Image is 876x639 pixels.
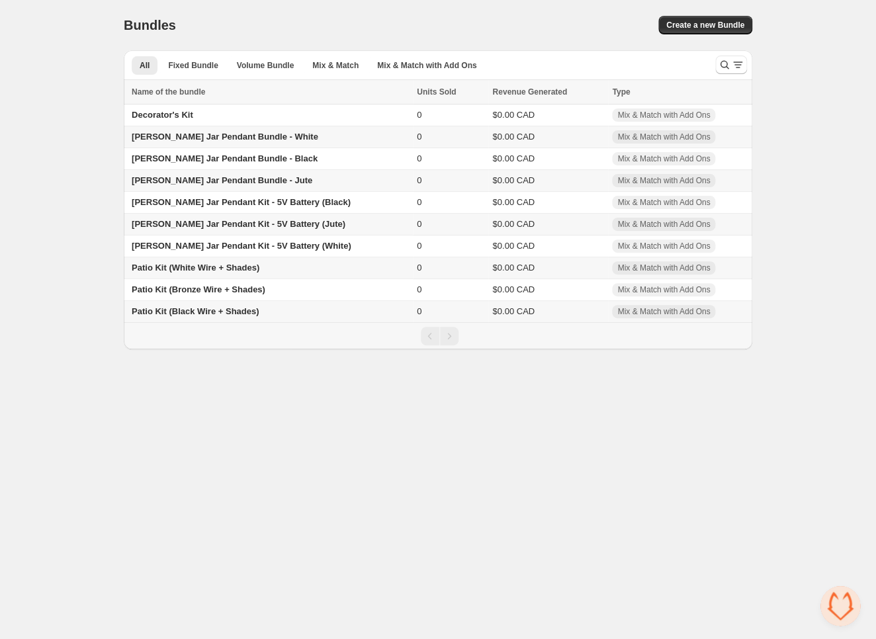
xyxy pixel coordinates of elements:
span: [PERSON_NAME] Jar Pendant Kit - 5V Battery (Jute) [132,219,345,229]
span: $0.00 CAD [492,197,535,207]
span: 0 [417,284,421,294]
button: Search and filter results [715,56,747,74]
button: Create a new Bundle [658,16,752,34]
button: Units Sold [417,85,469,99]
span: $0.00 CAD [492,306,535,316]
span: Patio Kit (Bronze Wire + Shades) [132,284,265,294]
nav: Pagination [124,322,752,349]
span: 0 [417,263,421,273]
div: Name of the bundle [132,85,409,99]
span: Mix & Match with Add Ons [617,175,710,186]
span: Mix & Match with Add Ons [617,197,710,208]
span: [PERSON_NAME] Jar Pendant Bundle - Jute [132,175,312,185]
span: $0.00 CAD [492,132,535,142]
span: Create a new Bundle [666,20,744,30]
span: [PERSON_NAME] Jar Pendant Bundle - White [132,132,318,142]
span: Mix & Match with Add Ons [377,60,476,71]
span: Mix & Match with Add Ons [617,306,710,317]
a: Open chat [820,586,860,626]
span: Revenue Generated [492,85,567,99]
span: Mix & Match with Add Ons [617,132,710,142]
span: 0 [417,153,421,163]
span: 0 [417,219,421,229]
span: Mix & Match with Add Ons [617,241,710,251]
span: Mix & Match with Add Ons [617,153,710,164]
span: [PERSON_NAME] Jar Pendant Kit - 5V Battery (White) [132,241,351,251]
span: 0 [417,110,421,120]
span: $0.00 CAD [492,153,535,163]
span: 0 [417,197,421,207]
span: Patio Kit (Black Wire + Shades) [132,306,259,316]
span: Decorator's Kit [132,110,193,120]
span: Fixed Bundle [168,60,218,71]
span: 0 [417,132,421,142]
span: Mix & Match with Add Ons [617,263,710,273]
span: [PERSON_NAME] Jar Pendant Kit - 5V Battery (Black) [132,197,351,207]
span: Mix & Match with Add Ons [617,110,710,120]
span: Mix & Match with Add Ons [617,219,710,230]
span: $0.00 CAD [492,175,535,185]
span: Patio Kit (White Wire + Shades) [132,263,259,273]
span: $0.00 CAD [492,284,535,294]
span: Units Sold [417,85,456,99]
span: $0.00 CAD [492,219,535,229]
button: Revenue Generated [492,85,580,99]
span: $0.00 CAD [492,110,535,120]
span: $0.00 CAD [492,241,535,251]
div: Type [612,85,744,99]
span: All [140,60,150,71]
span: 0 [417,175,421,185]
span: 0 [417,241,421,251]
span: $0.00 CAD [492,263,535,273]
span: Mix & Match [312,60,359,71]
span: Mix & Match with Add Ons [617,284,710,295]
span: [PERSON_NAME] Jar Pendant Bundle - Black [132,153,318,163]
h1: Bundles [124,17,176,33]
span: 0 [417,306,421,316]
span: Volume Bundle [237,60,294,71]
